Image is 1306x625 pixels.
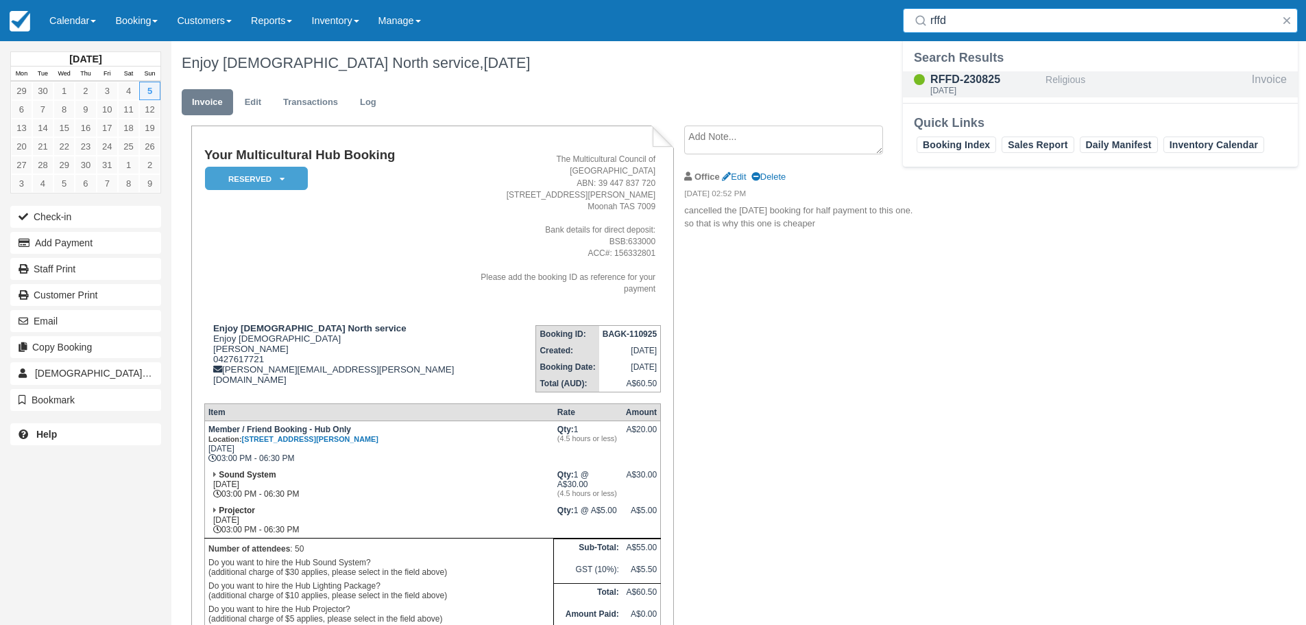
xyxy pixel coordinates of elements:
a: Transactions [273,89,348,116]
a: 11 [118,100,139,119]
td: GST (10%): [554,561,622,583]
a: [DEMOGRAPHIC_DATA] Event [10,362,161,384]
a: 31 [97,156,118,174]
h1: Enjoy [DEMOGRAPHIC_DATA] North service, [182,55,1141,71]
strong: Qty [557,425,574,434]
a: 22 [53,137,75,156]
strong: [DATE] [69,54,101,64]
em: [DATE] 02:52 PM [684,188,915,203]
h1: Your Multicultural Hub Booking [204,148,472,163]
em: (4.5 hours or less) [557,489,619,497]
th: Booking Date: [536,359,599,375]
a: 16 [75,119,96,137]
a: 29 [11,82,32,100]
td: 1 @ A$5.00 [554,502,622,539]
a: 6 [75,174,96,193]
a: [STREET_ADDRESS][PERSON_NAME] [242,435,378,443]
button: Copy Booking [10,336,161,358]
a: 30 [32,82,53,100]
div: A$20.00 [626,425,657,445]
td: A$5.50 [622,561,661,583]
a: Help [10,423,161,445]
button: Email [10,310,161,332]
a: 5 [139,82,160,100]
strong: Number of attendees [208,544,290,554]
p: Do you want to hire the Hub Lighting Package? (additional charge of $10 applies, please select in... [208,579,550,602]
th: Mon [11,67,32,82]
td: 1 @ A$30.00 [554,467,622,502]
a: Daily Manifest [1080,137,1158,153]
a: 1 [118,156,139,174]
a: 20 [11,137,32,156]
p: Do you want to hire the Hub Sound System? (additional charge of $30 applies, please select in the... [208,556,550,579]
input: Search ( / ) [930,8,1276,33]
div: [DATE] [930,86,1040,95]
strong: Enjoy [DEMOGRAPHIC_DATA] North service [213,323,407,333]
td: A$60.50 [622,584,661,606]
td: 1 [554,421,622,467]
a: 30 [75,156,96,174]
th: Tue [32,67,53,82]
strong: Office [694,172,720,182]
strong: Qty [557,470,574,480]
em: (4.5 hours or less) [557,434,619,443]
div: Invoice [1252,71,1287,97]
a: 3 [11,174,32,193]
strong: BAGK-110925 [603,329,657,339]
a: Edit [722,172,746,182]
a: 21 [32,137,53,156]
th: Booking ID: [536,325,599,342]
th: Rate [554,403,622,421]
th: Sat [118,67,139,82]
a: Sales Report [1002,137,1074,153]
a: 26 [139,137,160,156]
td: A$55.00 [622,539,661,561]
a: Staff Print [10,258,161,280]
a: 2 [139,156,160,174]
a: 24 [97,137,118,156]
a: 12 [139,100,160,119]
th: Sub-Total: [554,539,622,561]
a: Reserved [204,166,303,191]
a: Invoice [182,89,233,116]
a: Customer Print [10,284,161,306]
a: 10 [97,100,118,119]
a: Booking Index [917,137,996,153]
a: 9 [139,174,160,193]
th: Thu [75,67,96,82]
img: checkfront-main-nav-mini-logo.png [10,11,30,32]
a: 28 [32,156,53,174]
div: Religious [1045,71,1246,97]
a: 23 [75,137,96,156]
th: Total (AUD): [536,375,599,392]
a: 29 [53,156,75,174]
th: Created: [536,342,599,359]
th: Sun [139,67,160,82]
a: 25 [118,137,139,156]
a: Inventory Calendar [1163,137,1264,153]
a: 13 [11,119,32,137]
div: Enjoy [DEMOGRAPHIC_DATA] [PERSON_NAME] 0427617721 [PERSON_NAME][EMAIL_ADDRESS][PERSON_NAME][DOMAI... [204,323,472,385]
a: 27 [11,156,32,174]
b: Help [36,429,57,440]
a: 4 [32,174,53,193]
a: 8 [53,100,75,119]
a: 6 [11,100,32,119]
a: 17 [97,119,118,137]
a: Delete [751,172,786,182]
small: Location: [208,435,378,443]
button: Add Payment [10,232,161,254]
span: [DATE] [483,54,530,71]
div: A$30.00 [626,470,657,491]
a: 3 [97,82,118,100]
a: RFFD-230825[DATE]ReligiousInvoice [903,71,1298,97]
div: A$5.00 [626,506,657,526]
a: 15 [53,119,75,137]
a: 7 [97,174,118,193]
button: Check-in [10,206,161,228]
p: : 50 [208,542,550,556]
th: Wed [53,67,75,82]
a: Log [350,89,387,116]
th: Total: [554,584,622,606]
strong: Qty [557,506,574,515]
